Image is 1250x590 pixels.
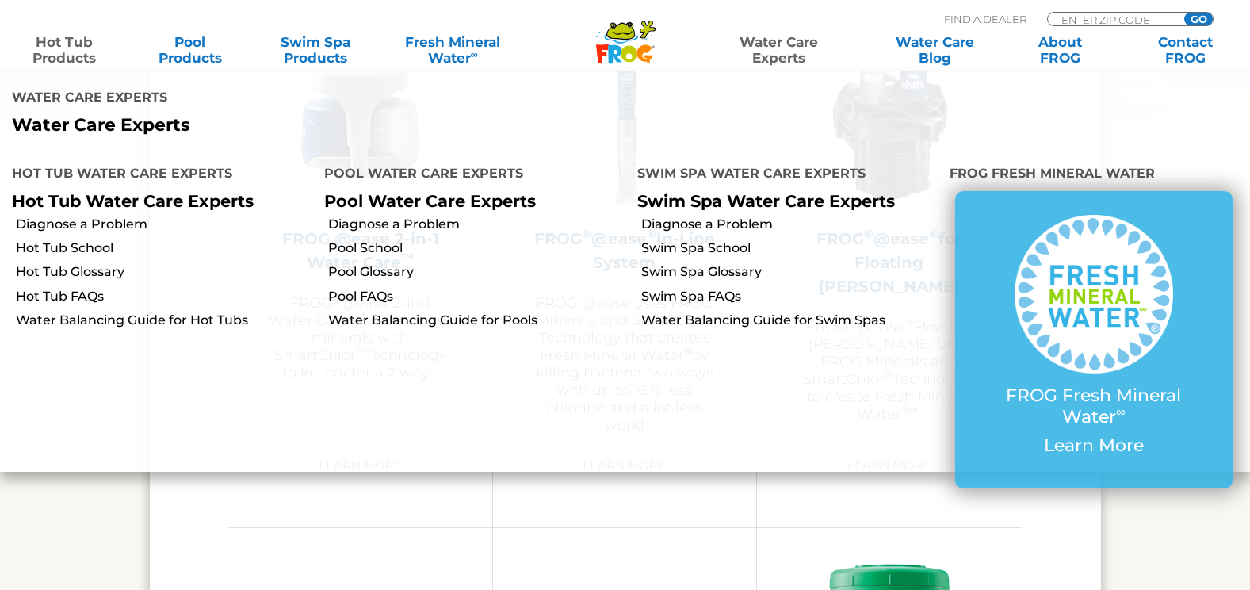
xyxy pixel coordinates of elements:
input: Zip Code Form [1060,13,1167,26]
a: Hot Tub School [16,239,312,257]
a: Pool School [328,239,625,257]
a: Hot Tub Glossary [16,263,312,281]
a: PoolProducts [141,34,239,66]
a: Swim Spa Water Care Experts [637,191,895,211]
h4: Water Care Experts [12,83,614,115]
h4: Pool Water Care Experts [324,159,613,191]
p: Find A Dealer [944,12,1026,26]
a: Swim Spa Glossary [641,263,938,281]
a: FROG Fresh Mineral Water∞ Learn More [987,215,1201,464]
a: AboutFROG [1011,34,1109,66]
input: GO [1184,13,1213,25]
a: Diagnose a Problem [328,216,625,233]
a: Swim Spa FAQs [641,288,938,305]
a: Water Balancing Guide for Hot Tubs [16,312,312,329]
a: Diagnose a Problem [641,216,938,233]
a: Hot TubProducts [16,34,113,66]
a: Hot Tub FAQs [16,288,312,305]
a: Water Balancing Guide for Pools [328,312,625,329]
p: FROG Fresh Mineral Water [987,385,1201,427]
a: Pool FAQs [328,288,625,305]
a: Water CareExperts [700,34,858,66]
p: Learn More [987,435,1201,456]
a: Diagnose a Problem [16,216,312,233]
a: Water Balancing Guide for Swim Spas [641,312,938,329]
a: Swim SpaProducts [266,34,364,66]
a: Water CareBlog [886,34,984,66]
a: ContactFROG [1137,34,1234,66]
sup: ∞ [471,48,478,60]
a: Swim Spa School [641,239,938,257]
h4: Hot Tub Water Care Experts [12,159,300,191]
a: Fresh MineralWater∞ [392,34,514,66]
p: Water Care Experts [12,115,614,136]
sup: ∞ [1116,404,1126,420]
h4: Swim Spa Water Care Experts [637,159,926,191]
a: Hot Tub Water Care Experts [12,191,254,211]
a: Pool Water Care Experts [324,191,536,211]
a: Pool Glossary [328,263,625,281]
h4: FROG Fresh Mineral Water [950,159,1238,191]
